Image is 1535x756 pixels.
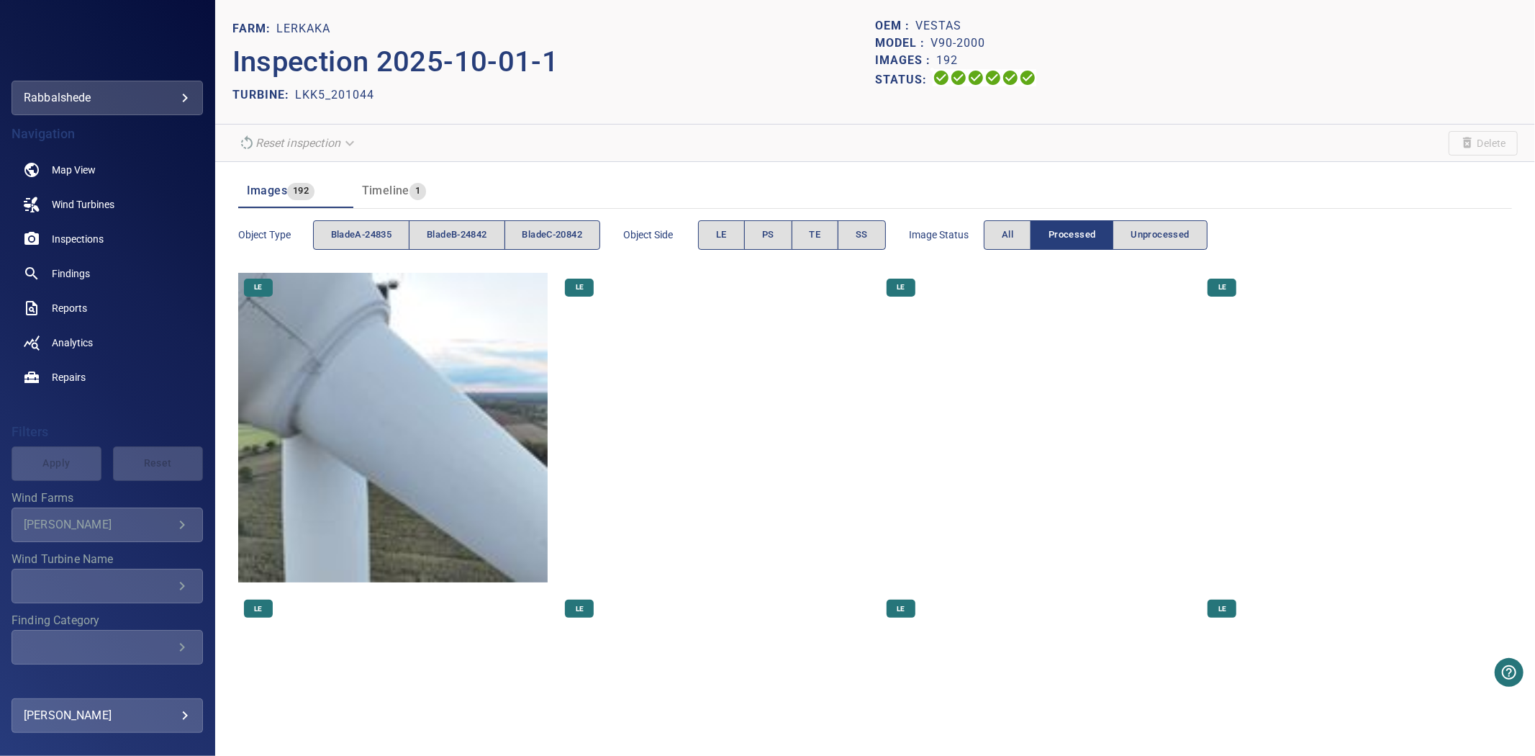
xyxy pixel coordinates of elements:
span: 1 [409,183,426,199]
div: Wind Farms [12,508,203,542]
p: OEM : [875,17,915,35]
p: Status: [875,69,933,90]
span: LE [888,604,913,614]
span: Findings [52,266,90,281]
span: Processed [1049,227,1095,243]
p: Lerkaka [276,20,330,37]
button: Processed [1031,220,1113,250]
label: Finding Category [12,615,203,626]
span: LE [888,282,913,292]
span: LE [245,604,271,614]
span: bladeB-24842 [427,227,486,243]
button: TE [792,220,839,250]
span: SS [856,227,868,243]
span: LE [716,227,727,243]
p: FARM: [232,20,276,37]
em: Reset inspection [255,136,340,150]
p: Vestas [915,17,961,35]
span: Reports [52,301,87,315]
a: windturbines noActive [12,187,203,222]
div: imageStatus [984,220,1208,250]
span: Repairs [52,370,86,384]
div: [PERSON_NAME] [24,518,173,531]
span: Timeline [362,184,409,197]
a: map noActive [12,153,203,187]
span: LE [1210,282,1235,292]
span: Object type [238,228,313,242]
svg: Data Formatted 100% [950,69,967,86]
div: Wind Turbine Name [12,569,203,603]
div: rabbalshede [24,86,191,109]
button: bladeC-20842 [504,220,600,250]
h4: Navigation [12,127,203,141]
p: 192 [936,52,958,69]
button: SS [838,220,886,250]
div: objectSide [698,220,886,250]
span: LE [567,604,592,614]
img: rabbalshede-logo [63,36,152,50]
p: Images : [875,52,936,69]
label: Wind Turbine Name [12,554,203,565]
a: analytics noActive [12,325,203,360]
span: Image Status [909,228,984,242]
button: bladeB-24842 [409,220,504,250]
p: V90-2000 [930,35,985,52]
span: Inspections [52,232,104,246]
span: Unable to delete the inspection due to its current status [1449,131,1518,156]
div: rabbalshede [12,81,203,115]
div: Reset inspection [232,130,363,156]
h4: Filters [12,425,203,439]
a: reports noActive [12,291,203,325]
svg: Classification 100% [1019,69,1036,86]
svg: Selecting 100% [967,69,984,86]
p: TURBINE: [232,86,295,104]
span: LE [1210,604,1235,614]
label: Wind Farms [12,492,203,504]
span: bladeC-20842 [522,227,582,243]
span: Wind Turbines [52,197,114,212]
div: Unable to reset the inspection due to its current status [232,130,363,156]
span: Images [247,184,287,197]
div: objectType [313,220,600,250]
span: Unprocessed [1131,227,1189,243]
span: 192 [287,183,314,199]
p: Model : [875,35,930,52]
p: Inspection 2025-10-01-1 [232,40,875,84]
a: findings noActive [12,256,203,291]
p: LKK5_201044 [295,86,374,104]
span: PS [762,227,774,243]
div: Finding Category [12,630,203,665]
a: inspections noActive [12,222,203,256]
button: PS [744,220,792,250]
svg: Matching 100% [1002,69,1019,86]
span: LE [245,282,271,292]
span: TE [810,227,821,243]
svg: ML Processing 100% [984,69,1002,86]
button: LE [698,220,745,250]
span: Object Side [623,228,698,242]
svg: Uploading 100% [933,69,950,86]
span: LE [567,282,592,292]
span: All [1002,227,1013,243]
span: Analytics [52,336,93,350]
button: All [984,220,1031,250]
button: Unprocessed [1113,220,1207,250]
a: repairs noActive [12,360,203,395]
span: Map View [52,163,96,177]
span: bladeA-24835 [331,227,391,243]
div: [PERSON_NAME] [24,704,191,727]
button: bladeA-24835 [313,220,409,250]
